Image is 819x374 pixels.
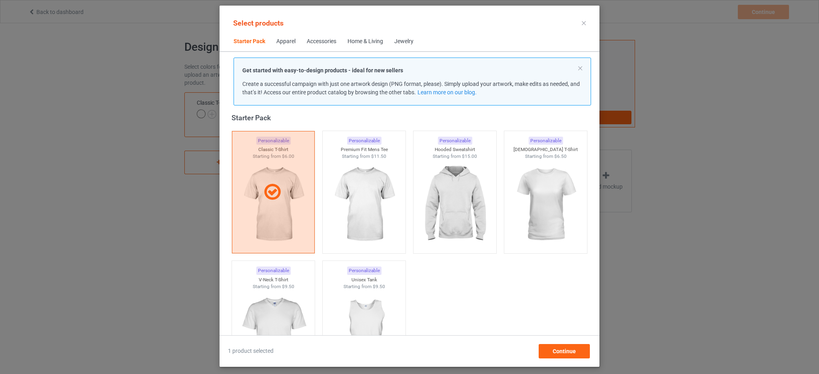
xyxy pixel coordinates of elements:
div: Personalizable [438,137,472,145]
span: $11.50 [371,153,386,159]
div: Starting from [323,283,406,290]
span: 1 product selected [228,347,274,355]
div: Continue [539,344,590,358]
img: regular.jpg [328,160,400,249]
a: Learn more on our blog. [417,89,477,95]
div: Premium Fit Mens Tee [323,146,406,153]
img: regular.jpg [510,160,581,249]
div: Personalizable [347,137,382,145]
span: Starter Pack [228,32,271,51]
div: Starting from [232,283,315,290]
div: Personalizable [256,267,291,275]
div: Starting from [323,153,406,160]
span: Create a successful campaign with just one artwork design (PNG format, please). Simply upload you... [242,81,580,95]
span: $9.50 [282,284,294,289]
span: $9.50 [373,284,385,289]
div: Personalizable [529,137,563,145]
div: Home & Living [348,38,383,46]
div: Personalizable [347,267,382,275]
div: Starting from [504,153,587,160]
img: regular.jpg [419,160,491,249]
div: Starter Pack [232,113,591,122]
div: Apparel [276,38,296,46]
strong: Get started with easy-to-design products - ideal for new sellers [242,67,403,74]
span: $6.50 [554,153,567,159]
div: V-Neck T-Shirt [232,277,315,283]
div: Hooded Sweatshirt [413,146,497,153]
div: Accessories [307,38,336,46]
span: $15.00 [462,153,477,159]
div: Jewelry [394,38,413,46]
span: Continue [553,348,576,354]
div: [DEMOGRAPHIC_DATA] T-Shirt [504,146,587,153]
div: Starting from [413,153,497,160]
span: Select products [233,19,284,27]
div: Unisex Tank [323,277,406,283]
